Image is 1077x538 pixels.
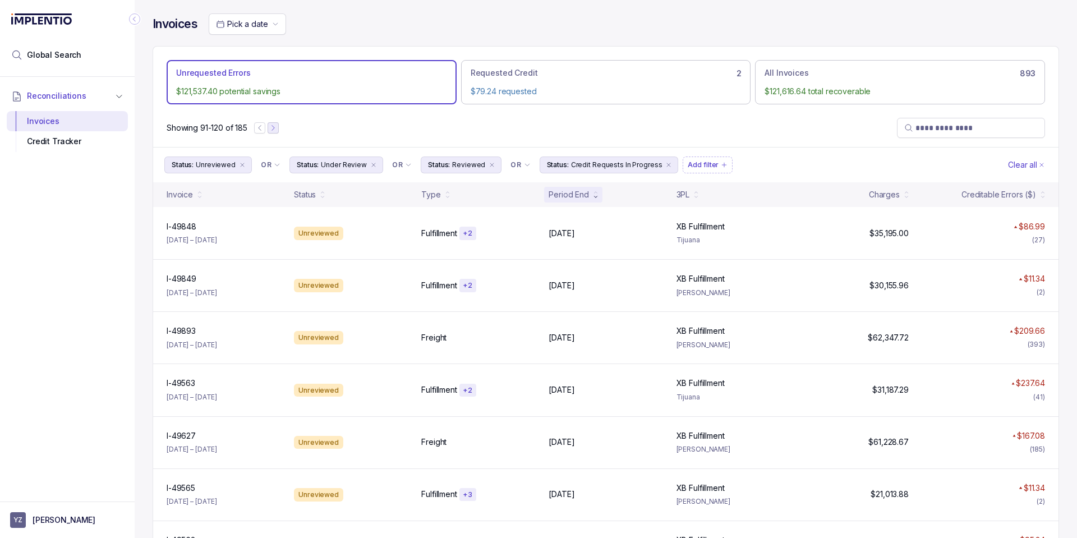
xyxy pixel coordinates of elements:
[540,157,679,173] button: Filter Chip Credit Requests In Progress
[1012,434,1016,437] img: red pointer upwards
[1014,226,1017,228] img: red pointer upwards
[16,111,119,131] div: Invoices
[1019,486,1022,489] img: red pointer upwards
[1016,378,1045,389] p: $237.64
[471,67,538,79] p: Requested Credit
[167,482,195,494] p: I-49565
[164,157,252,173] button: Filter Chip Unreviewed
[261,160,280,169] li: Filter Chip Connector undefined
[176,67,250,79] p: Unrequested Errors
[463,490,473,499] p: + 3
[294,279,343,292] div: Unreviewed
[167,221,196,232] p: I-49848
[254,122,265,134] button: Previous Page
[1008,159,1037,171] p: Clear all
[167,287,217,298] p: [DATE] – [DATE]
[549,332,574,343] p: [DATE]
[167,430,196,442] p: I-49627
[676,287,790,298] p: [PERSON_NAME]
[421,157,501,173] button: Filter Chip Reviewed
[1019,278,1022,281] img: red pointer upwards
[676,189,690,200] div: 3PL
[676,234,790,246] p: Tijuana
[167,392,217,403] p: [DATE] – [DATE]
[421,489,457,500] p: Fulfillment
[421,189,440,200] div: Type
[388,157,416,173] button: Filter Chip Connector undefined
[321,159,367,171] p: Under Review
[676,392,790,403] p: Tijuana
[463,281,473,290] p: + 2
[421,384,457,396] p: Fulfillment
[676,378,725,389] p: XB Fulfillment
[1037,496,1045,507] div: (2)
[549,189,589,200] div: Period End
[1032,234,1045,246] div: (27)
[167,325,196,337] p: I-49893
[261,160,271,169] p: OR
[1028,339,1045,350] div: (393)
[869,280,909,291] p: $30,155.96
[176,86,447,97] p: $121,537.40 potential savings
[452,159,485,171] p: Reviewed
[549,228,574,239] p: [DATE]
[1014,325,1045,337] p: $209.66
[869,189,900,200] div: Charges
[369,160,378,169] div: remove content
[1010,330,1013,333] img: red pointer upwards
[765,67,808,79] p: All Invoices
[868,332,909,343] p: $62,347.72
[664,160,673,169] div: remove content
[676,273,725,284] p: XB Fulfillment
[961,189,1036,200] div: Creditable Errors ($)
[256,157,285,173] button: Filter Chip Connector undefined
[392,160,403,169] p: OR
[167,122,247,134] div: Remaining page entries
[676,325,725,337] p: XB Fulfillment
[7,109,128,154] div: Reconciliations
[294,189,316,200] div: Status
[1037,287,1045,298] div: (2)
[549,436,574,448] p: [DATE]
[1006,157,1047,173] button: Clear Filters
[164,157,1006,173] ul: Filter Group
[676,221,725,232] p: XB Fulfillment
[196,159,236,171] p: Unreviewed
[16,131,119,151] div: Credit Tracker
[10,512,125,528] button: User initials[PERSON_NAME]
[676,444,790,455] p: [PERSON_NAME]
[571,159,662,171] p: Credit Requests In Progress
[428,159,450,171] p: Status:
[688,159,719,171] p: Add filter
[547,159,569,171] p: Status:
[216,19,268,30] search: Date Range Picker
[238,160,247,169] div: remove content
[765,86,1035,97] p: $121,616.64 total recoverable
[268,122,279,134] button: Next Page
[294,384,343,397] div: Unreviewed
[676,339,790,351] p: [PERSON_NAME]
[294,331,343,344] div: Unreviewed
[294,488,343,502] div: Unreviewed
[172,159,194,171] p: Status:
[549,384,574,396] p: [DATE]
[153,16,197,32] h4: Invoices
[167,60,1045,104] ul: Action Tab Group
[463,386,473,395] p: + 2
[676,430,725,442] p: XB Fulfillment
[872,384,909,396] p: $31,187.29
[421,228,457,239] p: Fulfillment
[167,339,217,351] p: [DATE] – [DATE]
[487,160,496,169] div: remove content
[676,496,790,507] p: [PERSON_NAME]
[549,280,574,291] p: [DATE]
[167,496,217,507] p: [DATE] – [DATE]
[1024,482,1045,494] p: $11.34
[1011,382,1015,385] img: red pointer upwards
[392,160,412,169] li: Filter Chip Connector undefined
[167,189,193,200] div: Invoice
[471,86,742,97] p: $79.24 requested
[1033,392,1045,403] div: (41)
[7,84,128,108] button: Reconciliations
